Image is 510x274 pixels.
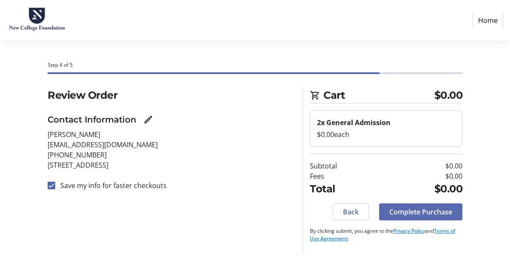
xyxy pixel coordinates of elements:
td: $0.00 [385,171,462,181]
a: Home [473,12,503,29]
div: $0.00 each [317,129,455,140]
label: Save my info for faster checkouts [55,180,167,191]
p: [STREET_ADDRESS] [48,160,292,170]
button: Edit Contact Information [140,111,157,128]
td: $0.00 [385,181,462,197]
td: Fees [310,171,385,181]
p: [PHONE_NUMBER] [48,150,292,160]
p: [PERSON_NAME] [48,129,292,140]
p: By clicking submit, you agree to the and [310,227,462,243]
a: Terms of Use Agreement [310,227,455,242]
p: [EMAIL_ADDRESS][DOMAIN_NAME] [48,140,292,150]
span: $0.00 [434,88,463,103]
a: Privacy Policy [393,227,425,234]
td: Total [310,181,385,197]
h2: Review Order [48,88,292,103]
span: Cart [323,88,434,103]
button: Complete Purchase [379,203,462,220]
span: Back [343,207,359,217]
img: New College Foundation's Logo [7,3,67,37]
td: Subtotal [310,161,385,171]
h3: Contact Information [48,113,136,126]
span: Complete Purchase [389,207,452,217]
button: Back [333,203,369,220]
td: $0.00 [385,161,462,171]
strong: 2x General Admission [317,118,391,127]
div: Step 4 of 5 [48,61,462,69]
